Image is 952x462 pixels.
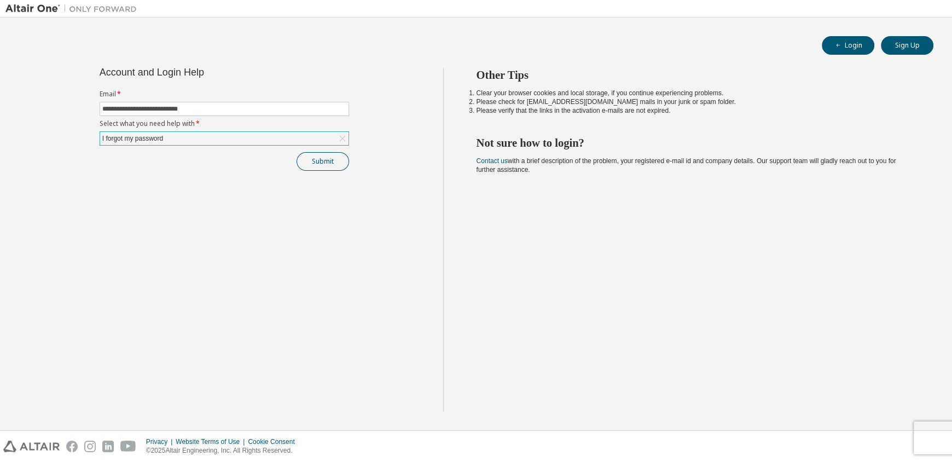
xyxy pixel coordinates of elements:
img: linkedin.svg [102,441,114,452]
p: © 2025 Altair Engineering, Inc. All Rights Reserved. [146,446,301,455]
button: Submit [297,152,349,171]
span: with a brief description of the problem, your registered e-mail id and company details. Our suppo... [477,157,896,174]
img: Altair One [5,3,142,14]
div: Cookie Consent [248,437,301,446]
img: altair_logo.svg [3,441,60,452]
div: Website Terms of Use [176,437,248,446]
img: instagram.svg [84,441,96,452]
li: Please verify that the links in the activation e-mails are not expired. [477,106,914,115]
div: I forgot my password [100,132,349,145]
button: Login [822,36,874,55]
a: Contact us [477,157,508,165]
h2: Other Tips [477,68,914,82]
label: Select what you need help with [100,119,349,128]
h2: Not sure how to login? [477,136,914,150]
li: Clear your browser cookies and local storage, if you continue experiencing problems. [477,89,914,97]
div: Account and Login Help [100,68,299,77]
img: facebook.svg [66,441,78,452]
label: Email [100,90,349,99]
img: youtube.svg [120,441,136,452]
div: Privacy [146,437,176,446]
button: Sign Up [881,36,933,55]
li: Please check for [EMAIL_ADDRESS][DOMAIN_NAME] mails in your junk or spam folder. [477,97,914,106]
div: I forgot my password [101,132,165,145]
